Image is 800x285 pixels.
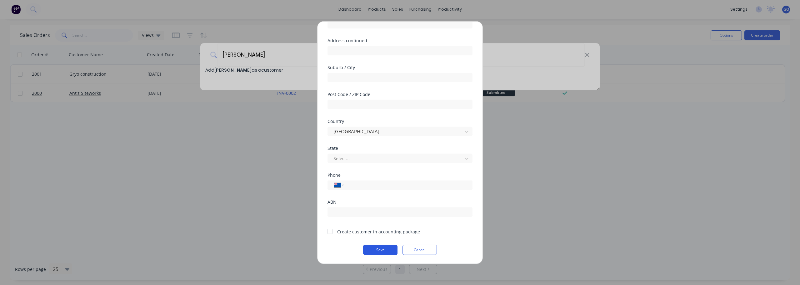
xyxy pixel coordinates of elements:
[402,245,437,255] button: Cancel
[337,228,420,235] div: Create customer in accounting package
[327,173,472,177] div: Phone
[363,245,397,255] button: Save
[327,65,472,69] div: Suburb / City
[327,38,472,43] div: Address continued
[327,200,472,204] div: ABN
[327,119,472,123] div: Country
[327,92,472,96] div: Post Code / ZIP Code
[327,146,472,150] div: State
